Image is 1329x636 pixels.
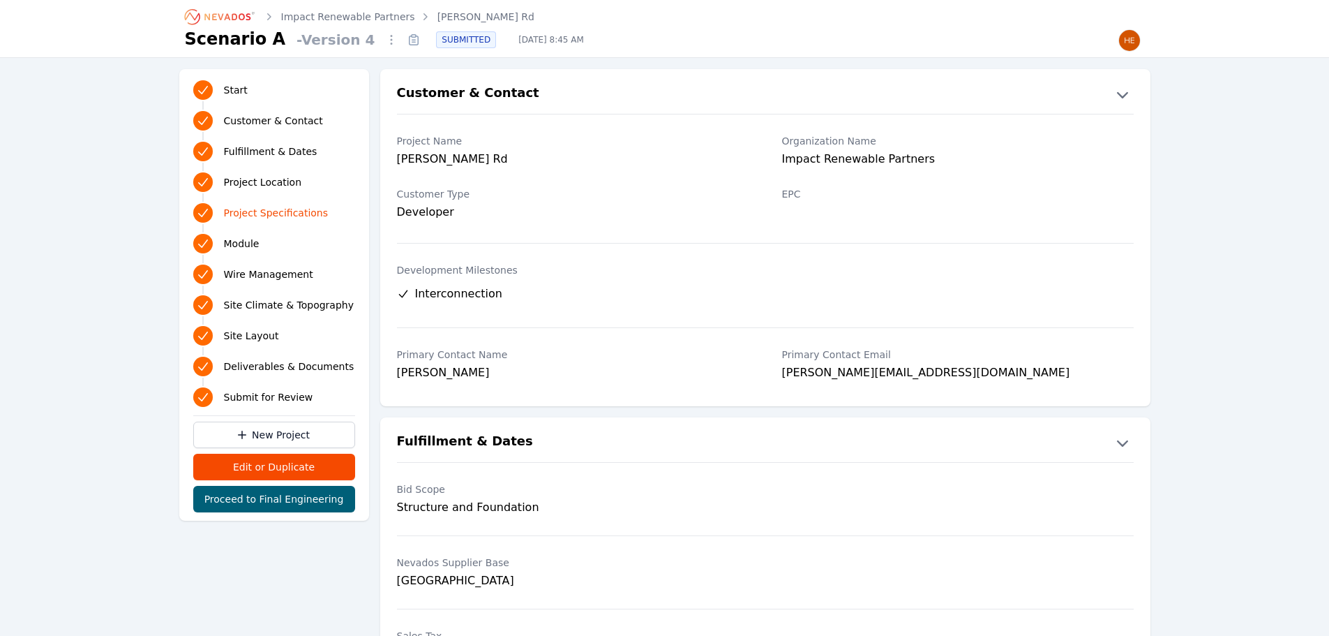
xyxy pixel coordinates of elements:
[415,286,502,302] span: Interconnection
[185,28,286,50] h1: Scenario A
[782,364,1134,384] div: [PERSON_NAME][EMAIL_ADDRESS][DOMAIN_NAME]
[437,10,534,24] a: [PERSON_NAME] Rd
[224,114,323,128] span: Customer & Contact
[507,34,595,45] span: [DATE] 8:45 AM
[782,187,1134,201] label: EPC
[185,6,534,28] nav: Breadcrumb
[224,390,313,404] span: Submit for Review
[224,175,302,189] span: Project Location
[782,151,1134,170] div: Impact Renewable Partners
[380,431,1150,454] button: Fulfillment & Dates
[193,422,355,448] a: New Project
[193,77,355,410] nav: Progress
[397,572,749,589] div: [GEOGRAPHIC_DATA]
[397,83,539,105] h2: Customer & Contact
[291,30,380,50] span: - Version 4
[397,134,749,148] label: Project Name
[193,454,355,480] button: Edit or Duplicate
[397,364,749,384] div: [PERSON_NAME]
[193,486,355,512] button: Proceed to Final Engineering
[436,31,496,48] div: SUBMITTED
[380,83,1150,105] button: Customer & Contact
[397,499,749,516] div: Structure and Foundation
[224,267,313,281] span: Wire Management
[224,145,317,158] span: Fulfillment & Dates
[782,134,1134,148] label: Organization Name
[782,348,1134,362] label: Primary Contact Email
[397,482,749,496] label: Bid Scope
[397,263,1134,277] label: Development Milestones
[281,10,415,24] a: Impact Renewable Partners
[224,329,279,343] span: Site Layout
[397,431,533,454] h2: Fulfillment & Dates
[397,348,749,362] label: Primary Contact Name
[1118,29,1141,52] img: Henar Luque
[397,151,749,170] div: [PERSON_NAME] Rd
[224,237,260,251] span: Module
[397,187,749,201] label: Customer Type
[224,206,329,220] span: Project Specifications
[397,556,749,570] label: Nevados Supplier Base
[224,83,248,97] span: Start
[397,204,749,221] div: Developer
[224,360,354,374] span: Deliverables & Documents
[224,298,354,312] span: Site Climate & Topography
